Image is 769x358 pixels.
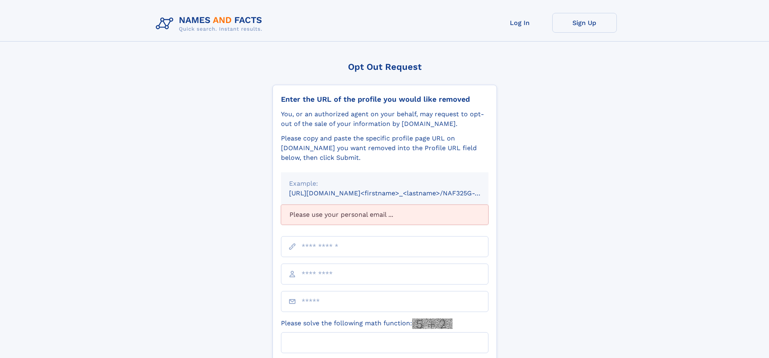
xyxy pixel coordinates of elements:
div: Please copy and paste the specific profile page URL on [DOMAIN_NAME] you want removed into the Pr... [281,134,488,163]
a: Sign Up [552,13,617,33]
div: Enter the URL of the profile you would like removed [281,95,488,104]
div: Please use your personal email ... [281,205,488,225]
a: Log In [488,13,552,33]
div: You, or an authorized agent on your behalf, may request to opt-out of the sale of your informatio... [281,109,488,129]
small: [URL][DOMAIN_NAME]<firstname>_<lastname>/NAF325G-xxxxxxxx [289,189,504,197]
label: Please solve the following math function: [281,318,453,329]
img: Logo Names and Facts [153,13,269,35]
div: Opt Out Request [272,62,497,72]
div: Example: [289,179,480,188]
